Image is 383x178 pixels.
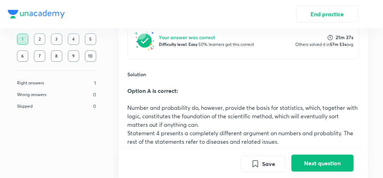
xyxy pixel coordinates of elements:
[327,35,333,40] img: stopwatch icon
[68,51,79,62] div: 9
[330,41,346,47] strong: 57m 53s
[51,51,62,62] div: 8
[17,91,46,98] p: Wrong answers
[93,91,96,98] p: 0
[34,51,45,62] div: 7
[17,80,44,86] p: Right answers
[94,79,96,87] p: 1
[127,71,359,78] h5: Solution
[127,103,359,129] p: Number and probability do, however, provide the basis for statistics, which, together with logic,...
[85,51,96,62] div: 10
[34,34,45,45] div: 2
[68,34,79,45] div: 4
[17,103,33,109] p: Skipped
[85,34,96,45] div: 5
[295,41,353,48] p: Others solved it in avg
[17,51,28,62] div: 6
[17,34,28,45] div: 1
[93,102,96,110] p: 0
[159,41,254,48] p: 50% learners got this correct
[159,41,198,47] strong: Difficulty level: Easy ·
[8,10,65,18] img: Company Logo
[159,34,254,41] h5: Your answer was correct
[127,87,178,94] strong: Option A is correct:
[291,155,354,172] button: Next question
[51,34,62,45] div: 3
[240,155,286,172] button: Save
[296,6,359,23] button: End practice
[336,34,353,41] strong: 21m 37s
[133,29,156,52] img: right
[127,129,359,146] p: Statement 4 presents a completely different argument on numbers and probablity. The rest of the s...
